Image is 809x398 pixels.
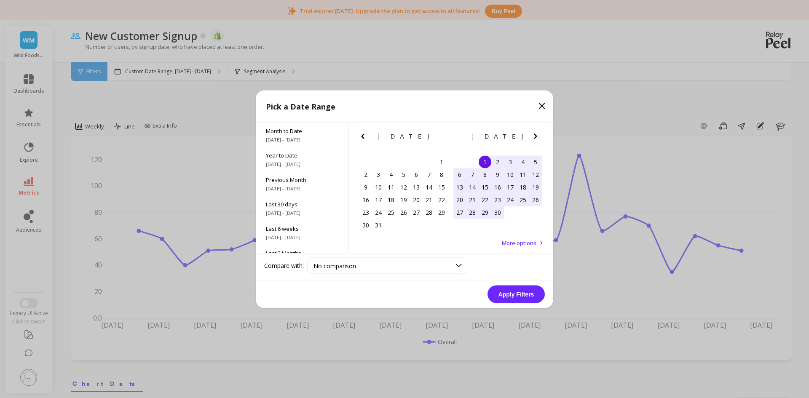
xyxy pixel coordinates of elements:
[266,176,338,183] span: Previous Month
[359,219,372,231] div: Choose Sunday, March 30th, 2025
[453,181,466,193] div: Choose Sunday, April 13th, 2025
[266,249,338,256] span: Last 3 Months
[423,168,435,181] div: Choose Friday, March 7th, 2025
[437,131,450,144] button: Next Month
[385,181,397,193] div: Choose Tuesday, March 11th, 2025
[266,209,338,216] span: [DATE] - [DATE]
[423,181,435,193] div: Choose Friday, March 14th, 2025
[491,193,504,206] div: Choose Wednesday, April 23rd, 2025
[491,206,504,219] div: Choose Wednesday, April 30th, 2025
[266,234,338,240] span: [DATE] - [DATE]
[453,193,466,206] div: Choose Sunday, April 20th, 2025
[479,168,491,181] div: Choose Tuesday, April 8th, 2025
[466,193,479,206] div: Choose Monday, April 21st, 2025
[266,185,338,192] span: [DATE] - [DATE]
[471,133,524,139] span: [DATE]
[385,168,397,181] div: Choose Tuesday, March 4th, 2025
[359,193,372,206] div: Choose Sunday, March 16th, 2025
[359,155,448,231] div: month 2025-03
[529,193,542,206] div: Choose Saturday, April 26th, 2025
[452,131,465,144] button: Previous Month
[479,181,491,193] div: Choose Tuesday, April 15th, 2025
[266,100,335,112] p: Pick a Date Range
[435,168,448,181] div: Choose Saturday, March 8th, 2025
[502,239,536,246] span: More options
[266,160,338,167] span: [DATE] - [DATE]
[517,181,529,193] div: Choose Friday, April 18th, 2025
[517,193,529,206] div: Choose Friday, April 25th, 2025
[488,285,545,303] button: Apply Filters
[372,168,385,181] div: Choose Monday, March 3rd, 2025
[435,155,448,168] div: Choose Saturday, March 1st, 2025
[359,181,372,193] div: Choose Sunday, March 9th, 2025
[397,168,410,181] div: Choose Wednesday, March 5th, 2025
[266,136,338,143] span: [DATE] - [DATE]
[372,193,385,206] div: Choose Monday, March 17th, 2025
[435,181,448,193] div: Choose Saturday, March 15th, 2025
[435,193,448,206] div: Choose Saturday, March 22nd, 2025
[529,168,542,181] div: Choose Saturday, April 12th, 2025
[435,206,448,219] div: Choose Saturday, March 29th, 2025
[410,181,423,193] div: Choose Thursday, March 13th, 2025
[372,181,385,193] div: Choose Monday, March 10th, 2025
[517,168,529,181] div: Choose Friday, April 11th, 2025
[423,193,435,206] div: Choose Friday, March 21st, 2025
[530,131,544,144] button: Next Month
[453,155,542,219] div: month 2025-04
[423,206,435,219] div: Choose Friday, March 28th, 2025
[529,155,542,168] div: Choose Saturday, April 5th, 2025
[385,206,397,219] div: Choose Tuesday, March 25th, 2025
[504,193,517,206] div: Choose Thursday, April 24th, 2025
[491,168,504,181] div: Choose Wednesday, April 9th, 2025
[385,193,397,206] div: Choose Tuesday, March 18th, 2025
[504,155,517,168] div: Choose Thursday, April 3rd, 2025
[410,193,423,206] div: Choose Thursday, March 20th, 2025
[266,127,338,134] span: Month to Date
[504,168,517,181] div: Choose Thursday, April 10th, 2025
[491,181,504,193] div: Choose Wednesday, April 16th, 2025
[453,206,466,219] div: Choose Sunday, April 27th, 2025
[359,206,372,219] div: Choose Sunday, March 23rd, 2025
[410,168,423,181] div: Choose Thursday, March 6th, 2025
[517,155,529,168] div: Choose Friday, April 4th, 2025
[372,206,385,219] div: Choose Monday, March 24th, 2025
[378,133,430,139] span: [DATE]
[491,155,504,168] div: Choose Wednesday, April 2nd, 2025
[397,193,410,206] div: Choose Wednesday, March 19th, 2025
[313,262,356,270] span: No comparison
[266,200,338,208] span: Last 30 days
[359,168,372,181] div: Choose Sunday, March 2nd, 2025
[266,224,338,232] span: Last 6 weeks
[466,168,479,181] div: Choose Monday, April 7th, 2025
[479,155,491,168] div: Choose Tuesday, April 1st, 2025
[504,181,517,193] div: Choose Thursday, April 17th, 2025
[358,131,371,144] button: Previous Month
[397,181,410,193] div: Choose Wednesday, March 12th, 2025
[264,262,304,270] label: Compare with:
[479,206,491,219] div: Choose Tuesday, April 29th, 2025
[397,206,410,219] div: Choose Wednesday, March 26th, 2025
[479,193,491,206] div: Choose Tuesday, April 22nd, 2025
[266,151,338,159] span: Year to Date
[372,219,385,231] div: Choose Monday, March 31st, 2025
[466,206,479,219] div: Choose Monday, April 28th, 2025
[466,181,479,193] div: Choose Monday, April 14th, 2025
[529,181,542,193] div: Choose Saturday, April 19th, 2025
[453,168,466,181] div: Choose Sunday, April 6th, 2025
[410,206,423,219] div: Choose Thursday, March 27th, 2025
